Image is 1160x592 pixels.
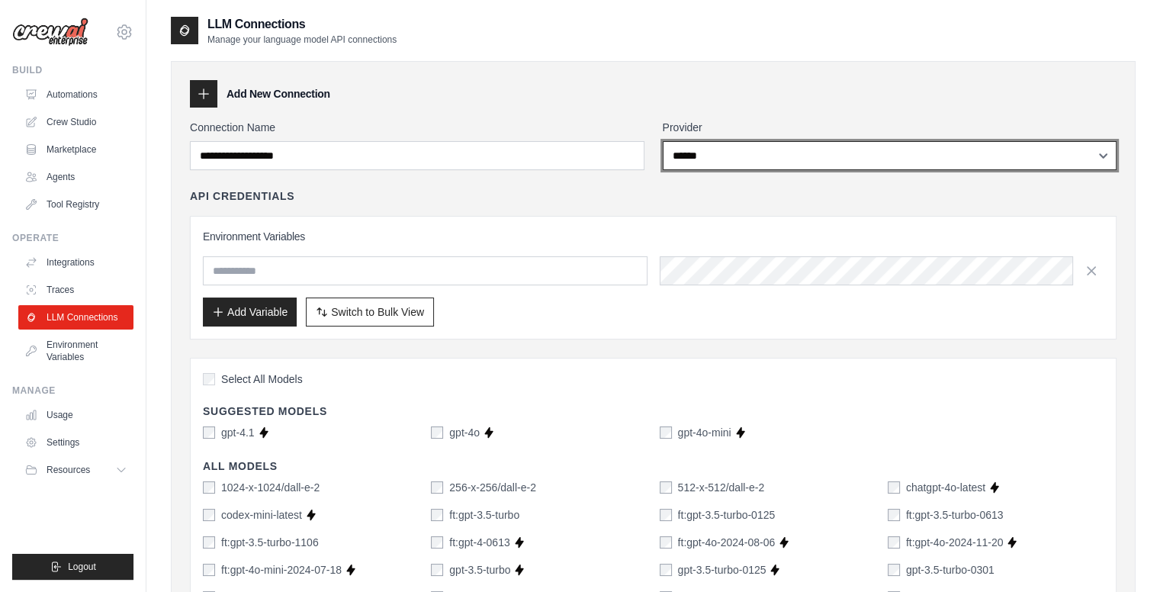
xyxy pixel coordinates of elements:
[906,562,995,578] label: gpt-3.5-turbo-0301
[449,480,536,495] label: 256-x-256/dall-e-2
[678,480,765,495] label: 512-x-512/dall-e-2
[888,536,900,549] input: ft:gpt-4o-2024-11-20
[190,120,644,135] label: Connection Name
[18,250,133,275] a: Integrations
[12,384,133,397] div: Manage
[678,507,776,523] label: ft:gpt-3.5-turbo-0125
[431,481,443,494] input: 256-x-256/dall-e-2
[678,425,731,440] label: gpt-4o-mini
[431,426,443,439] input: gpt-4o
[660,536,672,549] input: ft:gpt-4o-2024-08-06
[203,564,215,576] input: ft:gpt-4o-mini-2024-07-18
[888,509,900,521] input: ft:gpt-3.5-turbo-0613
[207,15,397,34] h2: LLM Connections
[678,535,776,550] label: ft:gpt-4o-2024-08-06
[12,64,133,76] div: Build
[203,458,1104,474] h4: All Models
[203,426,215,439] input: gpt-4.1
[203,509,215,521] input: codex-mini-latest
[221,507,302,523] label: codex-mini-latest
[221,372,303,387] span: Select All Models
[906,480,985,495] label: chatgpt-4o-latest
[68,561,96,573] span: Logout
[18,278,133,302] a: Traces
[221,535,319,550] label: ft:gpt-3.5-turbo-1106
[12,554,133,580] button: Logout
[660,481,672,494] input: 512-x-512/dall-e-2
[18,165,133,189] a: Agents
[221,480,320,495] label: 1024-x-1024/dall-e-2
[660,564,672,576] input: gpt-3.5-turbo-0125
[203,298,297,327] button: Add Variable
[660,426,672,439] input: gpt-4o-mini
[190,188,294,204] h4: API Credentials
[888,481,900,494] input: chatgpt-4o-latest
[431,509,443,521] input: ft:gpt-3.5-turbo
[906,507,1004,523] label: ft:gpt-3.5-turbo-0613
[203,481,215,494] input: 1024-x-1024/dall-e-2
[449,562,510,578] label: gpt-3.5-turbo
[18,137,133,162] a: Marketplace
[18,430,133,455] a: Settings
[431,536,443,549] input: ft:gpt-4-0613
[449,507,519,523] label: ft:gpt-3.5-turbo
[221,562,342,578] label: ft:gpt-4o-mini-2024-07-18
[449,425,480,440] label: gpt-4o
[678,562,766,578] label: gpt-3.5-turbo-0125
[331,304,424,320] span: Switch to Bulk View
[203,229,1104,244] h3: Environment Variables
[18,458,133,482] button: Resources
[227,86,330,101] h3: Add New Connection
[18,403,133,427] a: Usage
[18,333,133,369] a: Environment Variables
[203,404,1104,419] h4: Suggested Models
[12,232,133,244] div: Operate
[431,564,443,576] input: gpt-3.5-turbo
[660,509,672,521] input: ft:gpt-3.5-turbo-0125
[18,192,133,217] a: Tool Registry
[888,564,900,576] input: gpt-3.5-turbo-0301
[663,120,1117,135] label: Provider
[12,18,88,47] img: Logo
[18,110,133,134] a: Crew Studio
[203,373,215,385] input: Select All Models
[449,535,509,550] label: ft:gpt-4-0613
[207,34,397,46] p: Manage your language model API connections
[306,298,434,327] button: Switch to Bulk View
[18,305,133,330] a: LLM Connections
[906,535,1004,550] label: ft:gpt-4o-2024-11-20
[18,82,133,107] a: Automations
[47,464,90,476] span: Resources
[203,536,215,549] input: ft:gpt-3.5-turbo-1106
[221,425,255,440] label: gpt-4.1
